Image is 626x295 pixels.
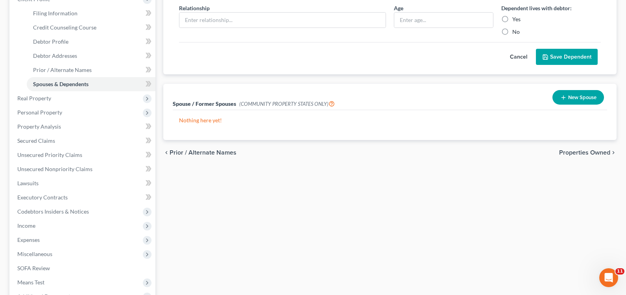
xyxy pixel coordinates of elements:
button: Cancel [501,49,536,65]
a: Unsecured Priority Claims [11,148,155,162]
a: Property Analysis [11,120,155,134]
span: Codebtors Insiders & Notices [17,208,89,215]
span: Debtor Profile [33,38,68,45]
span: (COMMUNITY PROPERTY STATES ONLY) [239,101,335,107]
label: No [512,28,520,36]
a: Debtor Profile [27,35,155,49]
span: Real Property [17,95,51,101]
span: Spouse / Former Spouses [173,100,236,107]
a: Credit Counseling Course [27,20,155,35]
span: Secured Claims [17,137,55,144]
span: Expenses [17,236,40,243]
a: Filing Information [27,6,155,20]
span: Means Test [17,279,44,286]
input: Enter relationship... [179,13,386,28]
span: 11 [615,268,624,275]
span: Debtor Addresses [33,52,77,59]
a: Spouses & Dependents [27,77,155,91]
i: chevron_right [610,149,617,156]
span: Lawsuits [17,180,39,186]
span: Property Analysis [17,123,61,130]
label: Yes [512,15,521,23]
span: Unsecured Priority Claims [17,151,82,158]
span: Unsecured Nonpriority Claims [17,166,92,172]
span: Credit Counseling Course [33,24,96,31]
span: Filing Information [33,10,78,17]
span: Spouses & Dependents [33,81,89,87]
button: Save Dependent [536,49,598,65]
a: Executory Contracts [11,190,155,205]
button: Properties Owned chevron_right [559,149,617,156]
span: Prior / Alternate Names [170,149,236,156]
span: Properties Owned [559,149,610,156]
span: Income [17,222,35,229]
a: Secured Claims [11,134,155,148]
button: chevron_left Prior / Alternate Names [163,149,236,156]
label: Age [394,4,403,12]
input: Enter age... [394,13,493,28]
button: New Spouse [552,90,604,105]
label: Dependent lives with debtor: [501,4,572,12]
a: Prior / Alternate Names [27,63,155,77]
a: Unsecured Nonpriority Claims [11,162,155,176]
span: SOFA Review [17,265,50,271]
span: Personal Property [17,109,62,116]
span: Executory Contracts [17,194,68,201]
p: Nothing here yet! [179,116,601,124]
i: chevron_left [163,149,170,156]
span: Miscellaneous [17,251,52,257]
iframe: Intercom live chat [599,268,618,287]
a: SOFA Review [11,261,155,275]
span: Relationship [179,5,210,11]
a: Lawsuits [11,176,155,190]
span: Prior / Alternate Names [33,66,92,73]
a: Debtor Addresses [27,49,155,63]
